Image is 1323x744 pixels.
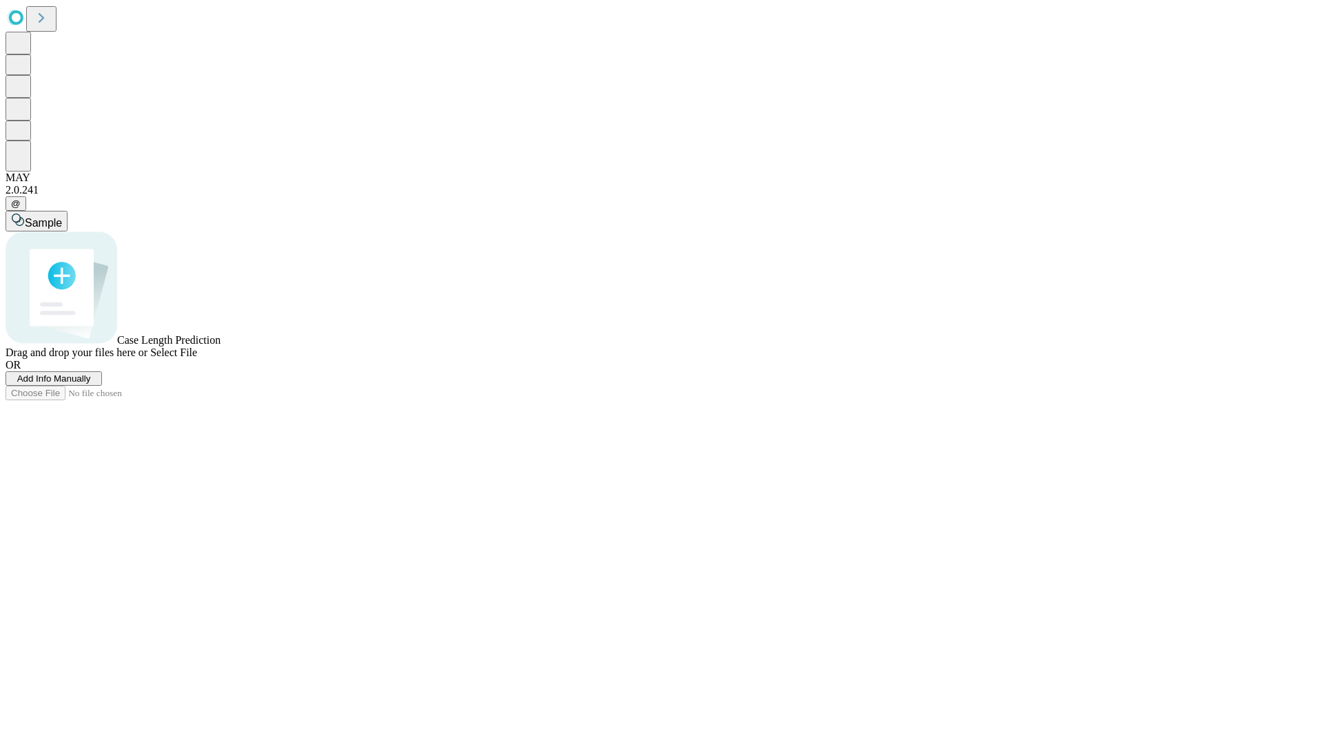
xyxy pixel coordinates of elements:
span: Select File [150,347,197,358]
button: Add Info Manually [6,371,102,386]
button: Sample [6,211,68,231]
button: @ [6,196,26,211]
span: OR [6,359,21,371]
div: MAY [6,172,1317,184]
span: Sample [25,217,62,229]
span: @ [11,198,21,209]
div: 2.0.241 [6,184,1317,196]
span: Drag and drop your files here or [6,347,147,358]
span: Case Length Prediction [117,334,220,346]
span: Add Info Manually [17,373,91,384]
